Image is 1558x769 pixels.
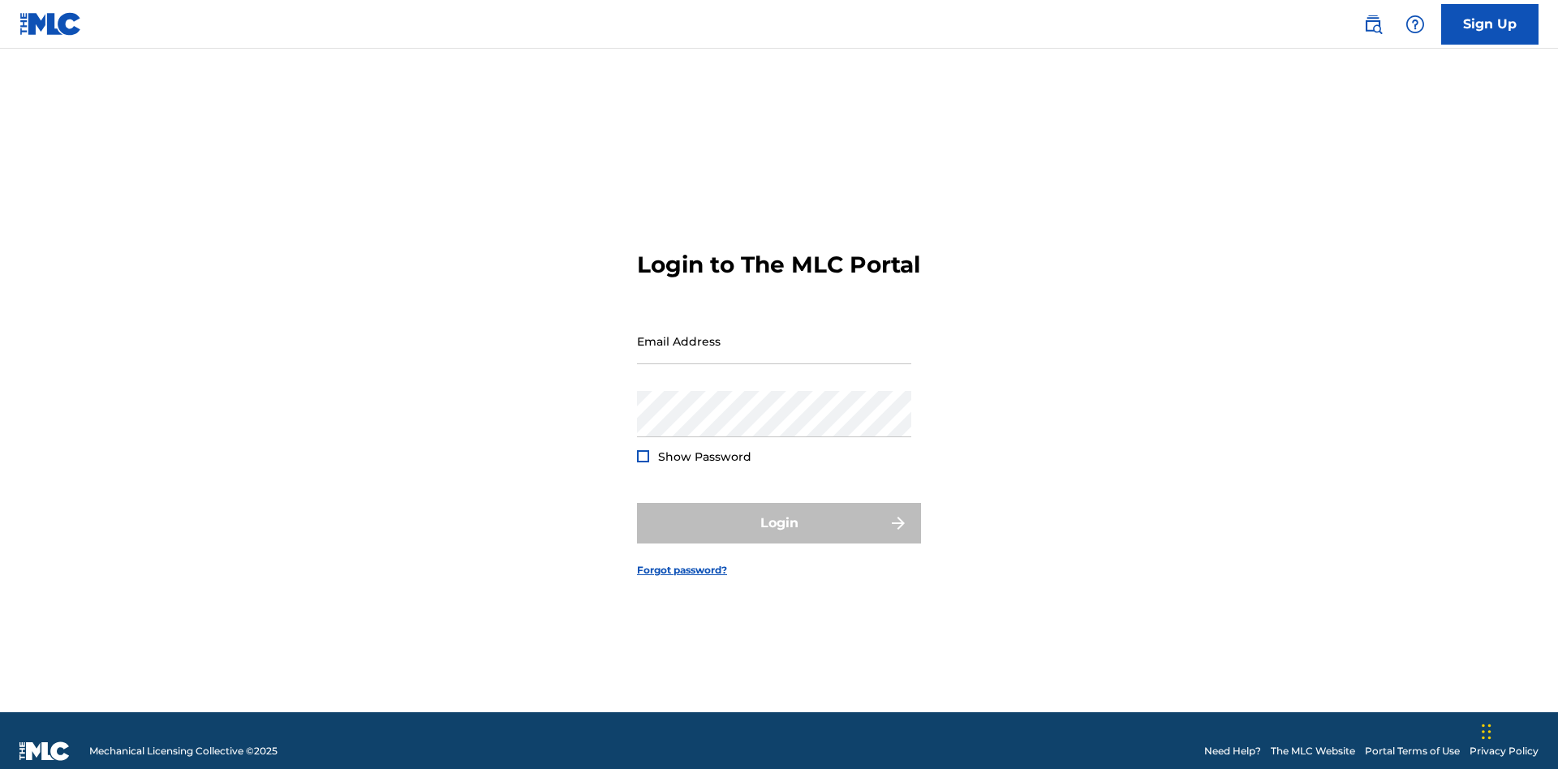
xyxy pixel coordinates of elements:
[658,449,751,464] span: Show Password
[1399,8,1431,41] div: Help
[19,12,82,36] img: MLC Logo
[1470,744,1539,758] a: Privacy Policy
[637,251,920,279] h3: Login to The MLC Portal
[89,744,278,758] span: Mechanical Licensing Collective © 2025
[1365,744,1460,758] a: Portal Terms of Use
[1405,15,1425,34] img: help
[1357,8,1389,41] a: Public Search
[1441,4,1539,45] a: Sign Up
[1482,707,1491,756] div: Drag
[1363,15,1383,34] img: search
[1477,691,1558,769] iframe: Chat Widget
[19,741,70,761] img: logo
[1204,744,1261,758] a: Need Help?
[637,563,727,578] a: Forgot password?
[1271,744,1355,758] a: The MLC Website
